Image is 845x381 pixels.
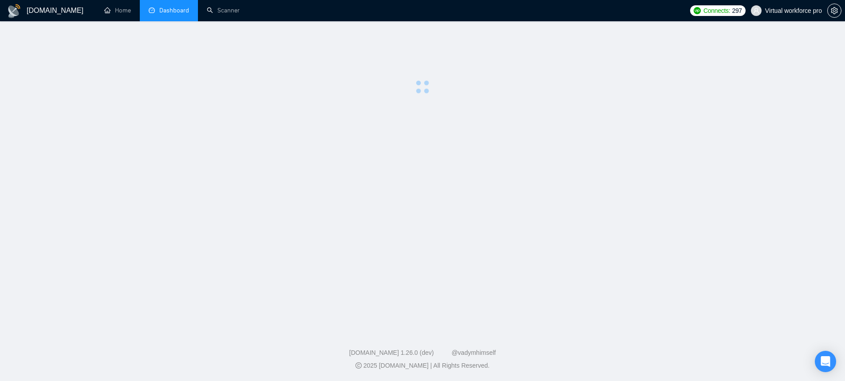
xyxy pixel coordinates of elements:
a: homeHome [104,7,131,14]
div: 2025 [DOMAIN_NAME] | All Rights Reserved. [7,361,838,370]
span: Connects: [703,6,730,16]
span: dashboard [149,7,155,13]
a: setting [827,7,841,14]
a: [DOMAIN_NAME] 1.26.0 (dev) [349,349,434,356]
span: setting [828,7,841,14]
button: setting [827,4,841,18]
div: Open Intercom Messenger [815,351,836,372]
img: logo [7,4,21,18]
span: 297 [732,6,742,16]
span: user [753,8,759,14]
a: @vadymhimself [451,349,496,356]
img: upwork-logo.png [694,7,701,14]
span: Dashboard [159,7,189,14]
a: searchScanner [207,7,240,14]
span: copyright [355,362,362,369]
